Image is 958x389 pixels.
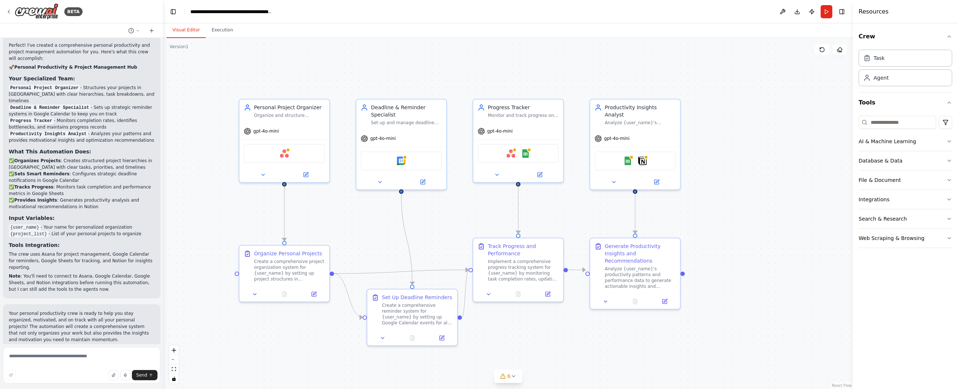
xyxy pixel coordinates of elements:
[521,149,530,158] img: Google Sheets
[120,370,130,380] button: Click to speak your automation idea
[9,274,20,279] strong: Note
[514,186,522,234] g: Edge from 9c91ed98-f856-420c-9017-039db2069df1 to b11353a3-9634-4dea-8567-e229dc5f9735
[859,7,889,16] h4: Resources
[239,245,330,302] div: Organize Personal ProjectsCreate a comprehensive project organization system for {user_name} by s...
[488,104,559,111] div: Progress Tracker
[605,243,676,264] div: Generate Productivity Insights and Recommendations
[14,65,137,70] strong: Personal Productivity & Project Management Hub
[9,42,155,62] p: Perfect! I've created a comprehensive personal productivity and project management automation for...
[472,237,564,302] div: Track Progress and PerformanceImplement a comprehensive progress tracking system for {user_name} ...
[9,76,75,81] strong: Your Specialized Team:
[356,99,447,190] div: Deadline & Reminder SpecialistSet up and manage deadline reminders for {user_name}'s important mi...
[429,333,455,342] button: Open in side panel
[859,157,902,164] div: Database & Data
[9,130,155,144] li: - Analyzes your patterns and provides motivational insights and optimization recommendations
[9,215,55,221] strong: Input Variables:
[402,178,443,186] button: Open in side panel
[334,266,468,277] g: Edge from 010cf190-7d58-4d27-889f-d806c71a54a9 to b11353a3-9634-4dea-8567-e229dc5f9735
[859,113,952,254] div: Tools
[859,229,952,248] button: Web Scraping & Browsing
[301,290,327,298] button: Open in side panel
[837,7,847,17] button: Hide right sidebar
[269,290,300,298] button: No output available
[638,156,647,165] img: Notion
[9,84,155,104] li: - Structures your projects in [GEOGRAPHIC_DATA] with clear hierarchies, task breakdowns, and time...
[859,92,952,113] button: Tools
[9,64,155,70] h2: 🚀
[253,128,279,134] span: gpt-4o-mini
[167,23,206,38] button: Visual Editor
[9,231,49,237] code: {project_list}
[874,74,889,81] div: Agent
[206,23,239,38] button: Execution
[169,346,179,355] button: zoom in
[859,209,952,228] button: Search & Research
[859,47,952,92] div: Crew
[15,3,58,20] img: Logo
[859,196,889,203] div: Integrations
[168,7,178,17] button: Hide left sidebar
[9,131,88,137] code: Productivity Insights Analyst
[334,270,362,321] g: Edge from 010cf190-7d58-4d27-889f-d806c71a54a9 to 9ec34e67-896f-49f6-bd21-9b024c920272
[170,44,189,50] div: Version 1
[859,132,952,151] button: AI & Machine Learning
[859,176,901,184] div: File & Document
[281,186,288,241] g: Edge from 764da7c7-fe08-4882-9e35-20b4c3db7986 to 010cf190-7d58-4d27-889f-d806c71a54a9
[254,112,325,118] div: Organize and structure {user_name}'s personal projects by creating project hierarchies, setting u...
[9,117,155,130] li: - Monitors completion rates, identifies bottlenecks, and maintains progress records
[859,171,952,190] button: File & Document
[398,194,416,285] g: Edge from ed6b33bc-7cc1-4d04-877a-142ac19ab10a to 9ec34e67-896f-49f6-bd21-9b024c920272
[605,266,676,289] div: Analyze {user_name}'s productivity patterns and performance data to generate actionable insights ...
[9,230,155,237] li: - List of your personal projects to organize
[397,156,406,165] img: Google Calendar
[371,120,442,126] div: Set up and manage deadline reminders for {user_name}'s important milestones and deadlines using c...
[190,8,273,15] nav: breadcrumb
[535,290,560,298] button: Open in side panel
[461,266,469,321] g: Edge from 9ec34e67-896f-49f6-bd21-9b024c920272 to b11353a3-9634-4dea-8567-e229dc5f9735
[636,178,677,186] button: Open in side panel
[14,198,57,203] strong: Provides Insights
[589,237,681,309] div: Generate Productivity Insights and RecommendationsAnalyze {user_name}'s productivity patterns and...
[14,158,61,163] strong: Organizes Projects
[9,118,54,124] code: Progress Tracker
[14,184,53,190] strong: Tracks Progress
[623,156,632,165] img: Google Sheets
[6,370,16,380] button: Improve this prompt
[366,289,458,346] div: Set Up Deadline RemindersCreate a comprehensive reminder system for {user_name} by setting up Goo...
[859,215,907,222] div: Search & Research
[370,136,396,141] span: gpt-4o-mini
[859,138,916,145] div: AI & Machine Learning
[605,120,676,126] div: Analyze {user_name}'s productivity patterns, identify optimization opportunities, and provide act...
[285,170,326,179] button: Open in side panel
[9,85,80,91] code: Personal Project Organizer
[397,333,428,342] button: No output available
[874,54,885,62] div: Task
[589,99,681,190] div: Productivity Insights AnalystAnalyze {user_name}'s productivity patterns, identify optimization o...
[9,310,155,343] p: Your personal productivity crew is ready to help you stay organized, motivated, and on track with...
[254,250,322,257] div: Organize Personal Projects
[9,104,91,111] code: Deadline & Reminder Specialist
[14,171,69,176] strong: Sets Smart Reminders
[568,266,585,274] g: Edge from b11353a3-9634-4dea-8567-e229dc5f9735 to 854f682a-4904-447c-8d6d-f6b37392825e
[280,149,289,158] img: Asana
[125,26,143,35] button: Switch to previous chat
[859,234,924,242] div: Web Scraping & Browsing
[604,136,630,141] span: gpt-4o-mini
[9,224,41,231] code: {user_name}
[382,302,453,326] div: Create a comprehensive reminder system for {user_name} by setting up Google Calendar events for a...
[832,384,852,388] a: React Flow attribution
[9,251,155,271] p: The crew uses Asana for project management, Google Calendar for reminders, Google Sheets for trac...
[519,170,560,179] button: Open in side panel
[487,128,513,134] span: gpt-4o-mini
[9,157,155,210] p: ✅ : Creates structured project hierarchies in [GEOGRAPHIC_DATA] with clear tasks, priorities, and...
[9,149,91,155] strong: What This Automation Does:
[146,26,157,35] button: Start a new chat
[488,243,559,257] div: Track Progress and Performance
[652,297,677,306] button: Open in side panel
[239,99,330,183] div: Personal Project OrganizerOrganize and structure {user_name}'s personal projects by creating proj...
[620,297,651,306] button: No output available
[503,290,534,298] button: No output available
[136,372,147,378] span: Send
[254,259,325,282] div: Create a comprehensive project organization system for {user_name} by setting up project structur...
[859,26,952,47] button: Crew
